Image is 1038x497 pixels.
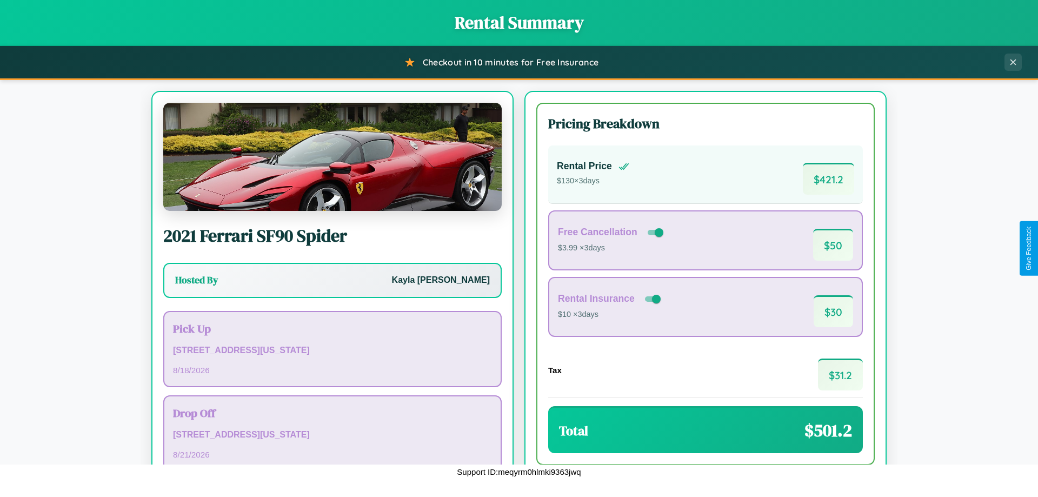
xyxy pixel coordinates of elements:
[392,273,490,288] p: Kayla [PERSON_NAME]
[173,343,492,359] p: [STREET_ADDRESS][US_STATE]
[558,227,637,238] h4: Free Cancellation
[173,363,492,377] p: 8 / 18 / 2026
[558,308,663,322] p: $10 × 3 days
[559,422,588,440] h3: Total
[813,229,853,261] span: $ 50
[803,163,854,195] span: $ 421.2
[1025,227,1033,270] div: Give Feedback
[173,405,492,421] h3: Drop Off
[804,419,852,442] span: $ 501.2
[457,465,581,479] p: Support ID: meqyrm0hlmki9363jwq
[11,11,1027,35] h1: Rental Summary
[558,293,635,304] h4: Rental Insurance
[173,447,492,462] p: 8 / 21 / 2026
[557,174,629,188] p: $ 130 × 3 days
[548,115,863,132] h3: Pricing Breakdown
[173,321,492,336] h3: Pick Up
[423,57,598,68] span: Checkout in 10 minutes for Free Insurance
[175,274,218,287] h3: Hosted By
[163,103,502,211] img: Ferrari SF90 Spider
[163,224,502,248] h2: 2021 Ferrari SF90 Spider
[557,161,612,172] h4: Rental Price
[814,295,853,327] span: $ 30
[173,427,492,443] p: [STREET_ADDRESS][US_STATE]
[558,241,666,255] p: $3.99 × 3 days
[548,366,562,375] h4: Tax
[818,359,863,390] span: $ 31.2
